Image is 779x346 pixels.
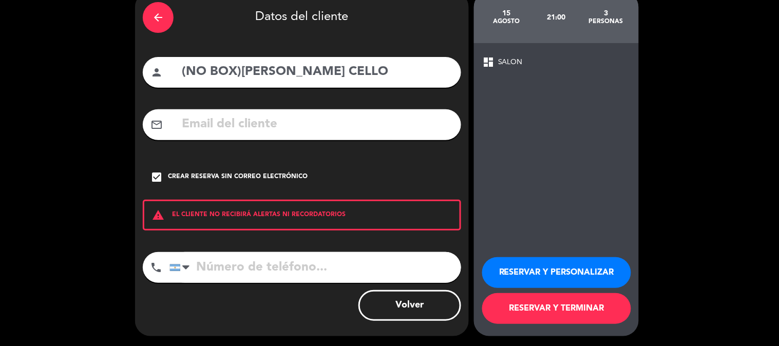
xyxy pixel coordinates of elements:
i: phone [150,261,162,274]
input: Número de teléfono... [169,252,461,283]
div: personas [581,17,631,26]
div: 15 [482,9,531,17]
input: Nombre del cliente [181,62,453,83]
span: dashboard [482,56,495,68]
div: Crear reserva sin correo electrónico [168,172,308,182]
div: agosto [482,17,531,26]
i: arrow_back [152,11,164,24]
button: RESERVAR Y PERSONALIZAR [482,257,631,288]
button: Volver [358,290,461,321]
i: check_box [150,171,163,183]
div: EL CLIENTE NO RECIBIRÁ ALERTAS NI RECORDATORIOS [143,200,461,230]
i: person [150,66,163,79]
i: warning [144,209,172,221]
div: 3 [581,9,631,17]
div: Argentina: +54 [170,253,194,282]
button: RESERVAR Y TERMINAR [482,293,631,324]
input: Email del cliente [181,114,453,135]
i: mail_outline [150,119,163,131]
span: SALON [498,56,523,68]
